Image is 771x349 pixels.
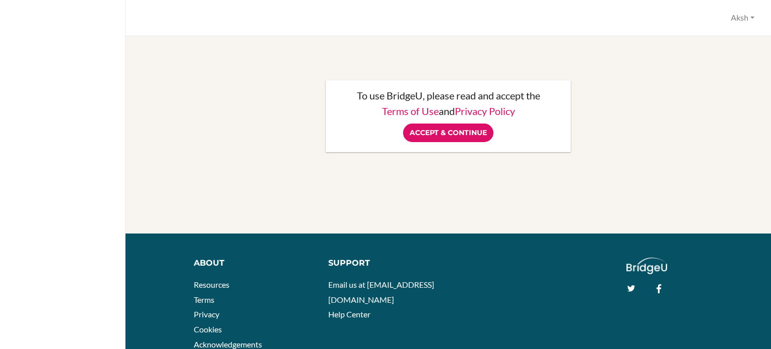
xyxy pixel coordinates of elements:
div: About [194,258,314,269]
a: Help Center [328,309,370,319]
p: and [336,106,561,116]
input: Accept & Continue [403,124,493,142]
a: Privacy [194,309,219,319]
img: logo_white@2x-f4f0deed5e89b7ecb1c2cc34c3e3d731f90f0f143d5ea2071677605dd97b5244.png [626,258,667,274]
a: Terms of Use [382,105,439,117]
a: Resources [194,280,229,289]
a: Acknowledgements [194,339,262,349]
a: Email us at [EMAIL_ADDRESS][DOMAIN_NAME] [328,280,434,304]
a: Privacy Policy [455,105,515,117]
a: Cookies [194,324,222,334]
a: Terms [194,295,214,304]
p: To use BridgeU, please read and accept the [336,90,561,100]
div: Support [328,258,440,269]
button: Aksh [726,9,759,27]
